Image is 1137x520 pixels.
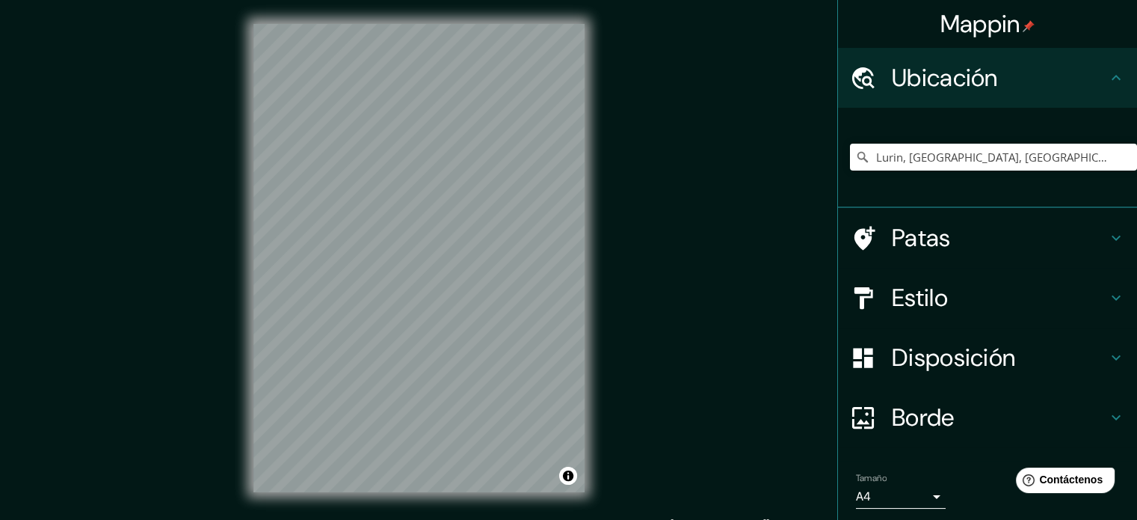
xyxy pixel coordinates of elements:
[838,328,1137,388] div: Disposición
[559,467,577,485] button: Activar o desactivar atribución
[940,8,1020,40] font: Mappin
[892,62,998,94] font: Ubicación
[856,485,946,509] div: A4
[838,268,1137,328] div: Estilo
[892,222,951,254] font: Patas
[838,208,1137,268] div: Patas
[892,342,1015,373] font: Disposición
[856,472,887,484] font: Tamaño
[850,144,1137,171] input: Elige tu ciudad o zona
[892,402,955,433] font: Borde
[1004,462,1121,504] iframe: Lanzador de widgets de ayuda
[1023,20,1035,32] img: pin-icon.png
[856,489,871,504] font: A4
[838,48,1137,108] div: Ubicación
[253,24,585,492] canvas: Mapa
[838,388,1137,447] div: Borde
[892,282,948,313] font: Estilo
